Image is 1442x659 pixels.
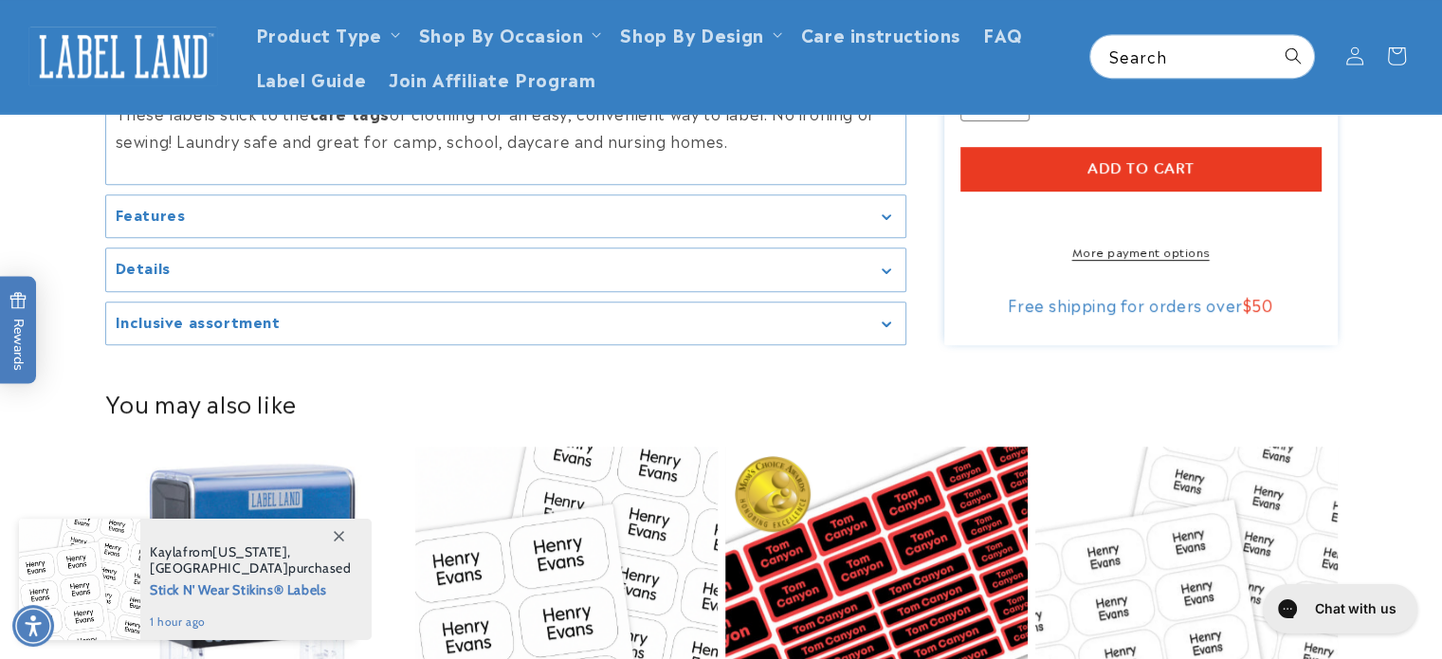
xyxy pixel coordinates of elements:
div: Free shipping for orders over [960,295,1321,314]
summary: Shop By Design [609,11,789,56]
span: [US_STATE] [212,543,287,560]
span: from , purchased [150,544,352,577]
iframe: Gorgias live chat messenger [1253,577,1423,640]
summary: Features [106,195,905,238]
span: 50 [1251,293,1272,316]
p: These labels stick to the of clothing for an easy, convenient way to label. No ironing or sewing!... [116,100,896,155]
span: Shop By Occasion [419,23,584,45]
span: Add to cart [1087,160,1195,177]
a: Label Land [22,20,226,93]
span: Care instructions [801,23,960,45]
summary: Inclusive assortment [106,302,905,345]
a: Label Guide [245,56,378,101]
a: FAQ [972,11,1034,56]
button: Add to cart [960,147,1321,191]
a: Join Affiliate Program [377,56,607,101]
a: Shop By Design [620,21,763,46]
iframe: Sign Up via Text for Offers [15,507,240,564]
button: Search [1272,35,1314,77]
a: More payment options [960,243,1321,260]
img: Label Land [28,27,218,85]
a: Care instructions [790,11,972,56]
h2: Inclusive assortment [116,312,281,331]
div: Accessibility Menu [12,605,54,647]
a: Product Type [256,21,382,46]
span: [GEOGRAPHIC_DATA] [150,559,288,577]
h2: Details [116,258,171,277]
span: $ [1243,293,1252,316]
span: Join Affiliate Program [389,67,595,89]
summary: Details [106,248,905,291]
summary: Product Type [245,11,408,56]
h2: Features [116,205,186,224]
summary: Shop By Occasion [408,11,610,56]
span: FAQ [983,23,1023,45]
h2: You may also like [105,388,1338,417]
span: Rewards [9,291,27,370]
span: Label Guide [256,67,367,89]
